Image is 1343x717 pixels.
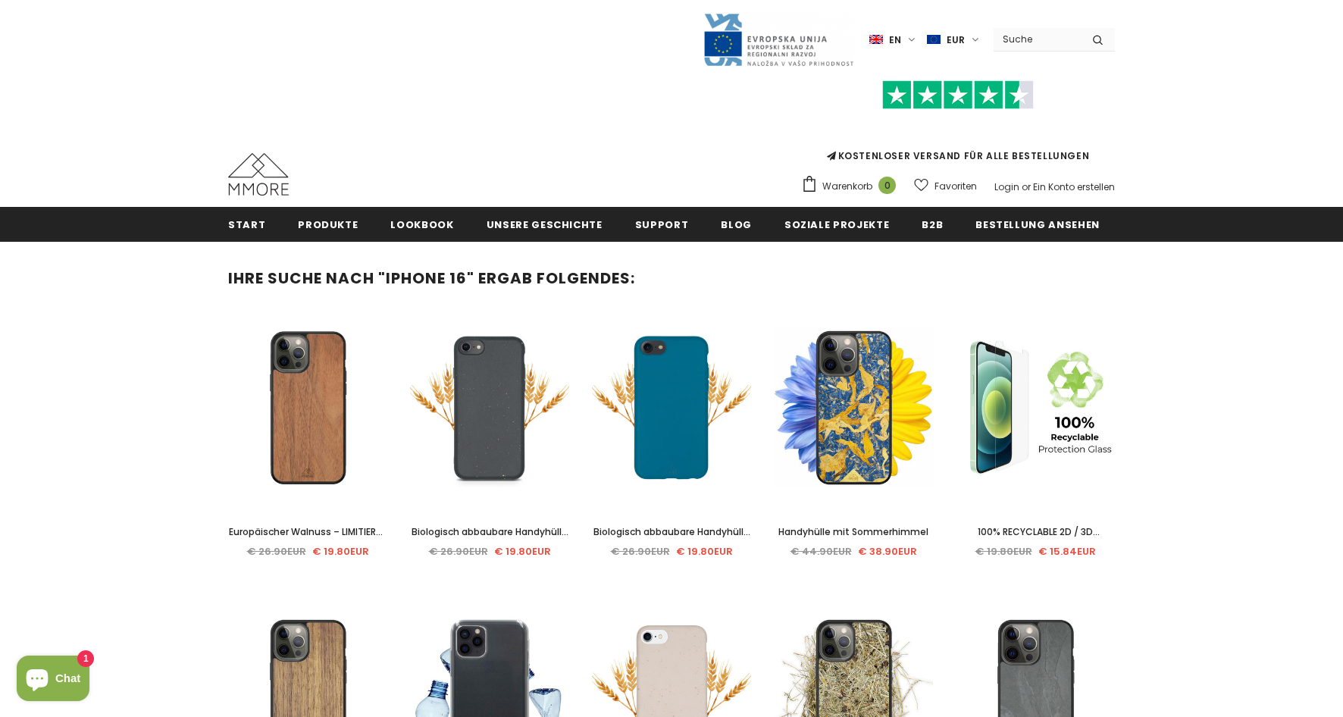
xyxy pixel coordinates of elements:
span: € 44.90EUR [790,544,852,559]
span: Biologisch abbaubare Handyhülle – Deep Sea Blue [593,525,750,555]
span: Warenkorb [822,179,872,194]
span: € 19.80EUR [494,544,551,559]
img: Javni Razpis [703,12,854,67]
img: i-lang-1.png [869,33,883,46]
span: Biologisch abbaubare Handyhülle - Schwarz [412,525,568,555]
span: Blog [721,218,752,232]
span: en [889,33,901,48]
span: ergab Folgendes: [478,268,635,289]
a: Biologisch abbaubare Handyhülle - Schwarz [410,524,569,540]
iframe: Customer reviews powered by Trustpilot [801,109,1115,149]
a: Javni Razpis [703,33,854,45]
span: Favoriten [934,179,977,194]
span: € 15.84EUR [1038,544,1096,559]
a: Produkte [298,207,358,241]
span: Ihre Suche nach [228,268,374,289]
span: B2B [922,218,943,232]
img: Vertrauen Sie Pilot Stars [882,80,1034,110]
strong: "iPhone 16" [378,268,474,289]
a: Soziale Projekte [784,207,889,241]
span: Produkte [298,218,358,232]
a: Warenkorb 0 [801,175,903,198]
span: Europäischer Walnuss – LIMITIERTE AUFLAGE [229,525,387,555]
a: Support [635,207,689,241]
a: Start [228,207,265,241]
a: 100% RECYCLABLE 2D / 3D Displayschutzfolie aus gehärtetem Glas [956,524,1115,540]
span: Lookbook [390,218,453,232]
span: Start [228,218,265,232]
a: Lookbook [390,207,453,241]
span: Support [635,218,689,232]
span: 100% RECYCLABLE 2D / 3D Displayschutzfolie aus gehärtetem Glas [978,525,1100,571]
a: B2B [922,207,943,241]
a: Bestellung ansehen [975,207,1100,241]
span: or [1022,180,1031,193]
a: Blog [721,207,752,241]
input: Search Site [994,28,1081,50]
span: € 26.90EUR [429,544,488,559]
span: EUR [947,33,965,48]
a: Favoriten [914,173,977,199]
span: € 26.90EUR [611,544,670,559]
span: Unsere Geschichte [487,218,603,232]
span: KOSTENLOSER VERSAND FÜR ALLE BESTELLUNGEN [801,87,1115,162]
span: Handyhülle mit Sommerhimmel [778,525,928,538]
a: Handyhülle mit Sommerhimmel [774,524,933,540]
a: Biologisch abbaubare Handyhülle – Deep Sea Blue [592,524,751,540]
span: € 38.90EUR [858,544,917,559]
span: Soziale Projekte [784,218,889,232]
span: € 19.80EUR [312,544,369,559]
span: € 26.90EUR [247,544,306,559]
span: Bestellung ansehen [975,218,1100,232]
a: Login [994,180,1019,193]
a: Unsere Geschichte [487,207,603,241]
span: 0 [878,177,896,194]
span: € 19.80EUR [975,544,1032,559]
inbox-online-store-chat: Shopify online store chat [12,656,94,705]
span: € 19.80EUR [676,544,733,559]
a: Europäischer Walnuss – LIMITIERTE AUFLAGE [228,524,387,540]
a: Ein Konto erstellen [1033,180,1115,193]
img: MMORE Cases [228,153,289,196]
